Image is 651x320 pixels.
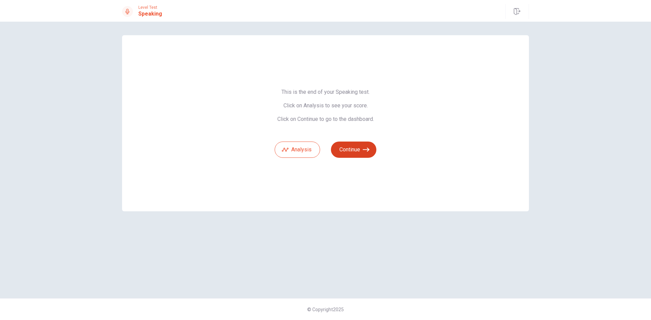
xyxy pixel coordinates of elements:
[138,5,162,10] span: Level Test
[275,142,320,158] button: Analysis
[331,142,376,158] button: Continue
[275,89,376,123] span: This is the end of your Speaking test. Click on Analysis to see your score. Click on Continue to ...
[307,307,344,312] span: © Copyright 2025
[138,10,162,18] h1: Speaking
